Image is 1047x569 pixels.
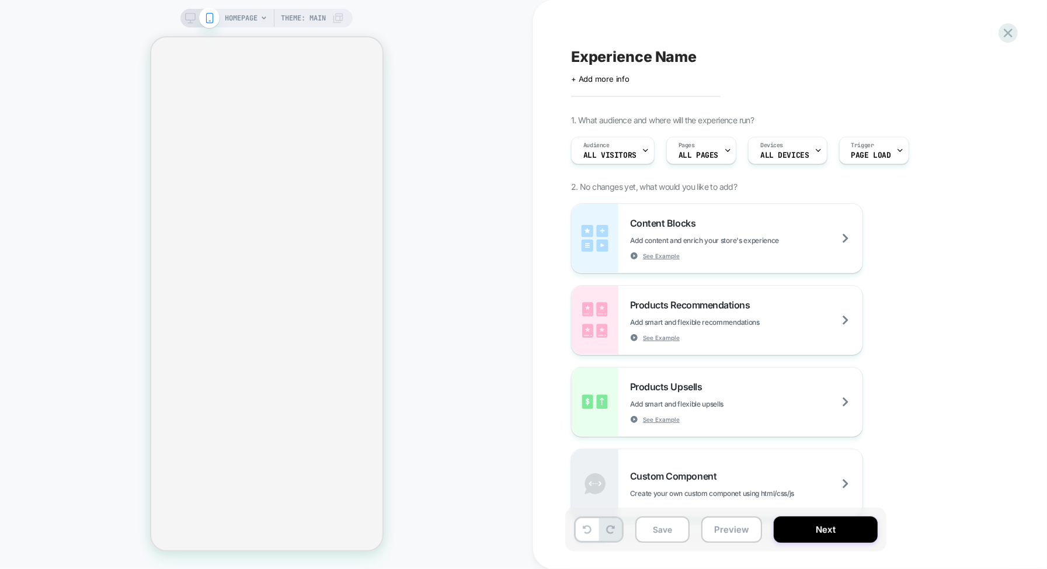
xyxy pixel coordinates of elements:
span: 2. No changes yet, what would you like to add? [571,182,737,192]
button: Save [635,516,690,543]
span: See Example [643,415,680,424]
span: Experience Name [571,48,697,65]
span: Theme: MAIN [281,9,326,27]
span: Pages [679,141,695,150]
span: Create your own custom componet using html/css/js [630,489,853,498]
span: Page Load [851,151,891,159]
span: Content Blocks [630,217,701,229]
span: All Visitors [583,151,636,159]
span: See Example [643,252,680,260]
span: ALL PAGES [679,151,718,159]
span: Products Recommendations [630,299,756,311]
span: Audience [583,141,610,150]
span: Products Upsells [630,381,708,393]
span: See Example [643,334,680,342]
span: Add smart and flexible recommendations [630,318,818,327]
span: + Add more info [571,74,629,84]
span: Add smart and flexible upsells [630,400,782,408]
span: ALL DEVICES [760,151,809,159]
span: Add content and enrich your store's experience [630,236,837,245]
span: 1. What audience and where will the experience run? [571,115,754,125]
span: Devices [760,141,783,150]
span: HOMEPAGE [225,9,258,27]
span: Trigger [851,141,874,150]
button: Next [774,516,878,543]
span: Custom Component [630,470,722,482]
button: Preview [701,516,762,543]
